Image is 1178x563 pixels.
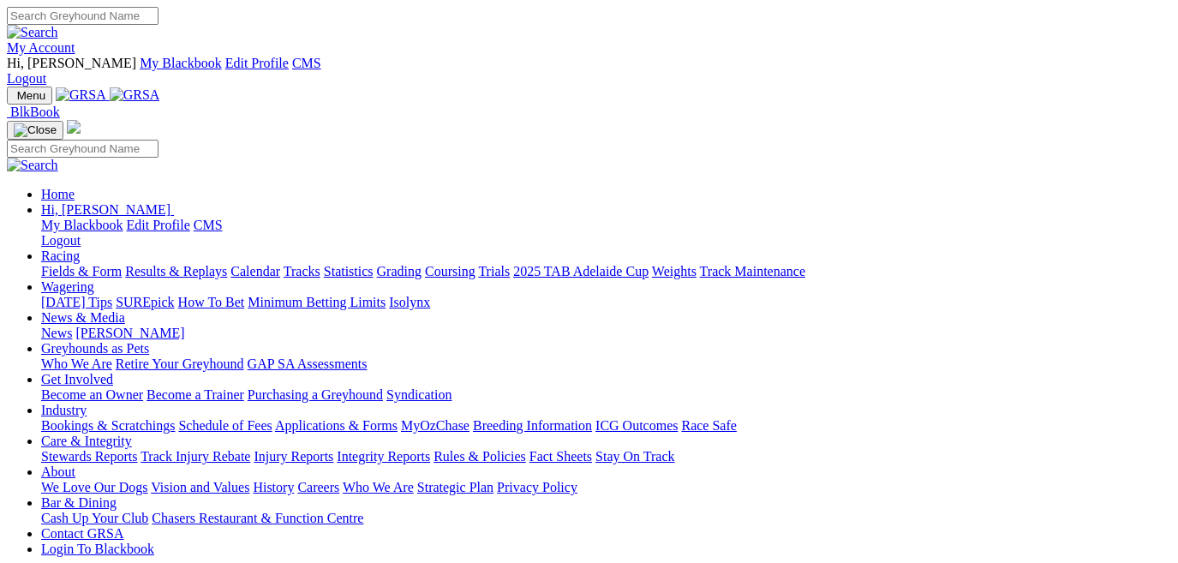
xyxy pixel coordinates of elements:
img: GRSA [56,87,106,103]
a: Applications & Forms [275,418,398,433]
button: Toggle navigation [7,87,52,105]
a: My Blackbook [140,56,222,70]
div: Industry [41,418,1171,434]
div: News & Media [41,326,1171,341]
a: Industry [41,403,87,417]
img: Search [7,25,58,40]
a: 2025 TAB Adelaide Cup [513,264,649,279]
div: Hi, [PERSON_NAME] [41,218,1171,249]
img: Search [7,158,58,173]
img: logo-grsa-white.png [67,120,81,134]
span: Hi, [PERSON_NAME] [7,56,136,70]
a: GAP SA Assessments [248,356,368,371]
a: About [41,464,75,479]
a: My Account [7,40,75,55]
a: Login To Blackbook [41,542,154,556]
a: Trials [478,264,510,279]
a: Coursing [425,264,475,279]
a: Bookings & Scratchings [41,418,175,433]
a: ICG Outcomes [595,418,678,433]
a: Integrity Reports [337,449,430,464]
a: [PERSON_NAME] [75,326,184,340]
a: Stay On Track [595,449,674,464]
a: News [41,326,72,340]
a: Strategic Plan [417,480,493,494]
a: Purchasing a Greyhound [248,387,383,402]
a: Logout [7,71,46,86]
a: Injury Reports [254,449,333,464]
a: Calendar [230,264,280,279]
a: Cash Up Your Club [41,511,148,525]
a: Racing [41,249,80,263]
a: [DATE] Tips [41,295,112,309]
img: Close [14,123,57,137]
a: Contact GRSA [41,526,123,541]
input: Search [7,140,158,158]
a: Fields & Form [41,264,122,279]
a: Breeding Information [473,418,592,433]
a: Who We Are [41,356,112,371]
a: CMS [194,218,223,232]
a: Who We Are [343,480,414,494]
span: Menu [17,89,45,102]
a: Careers [297,480,339,494]
div: Bar & Dining [41,511,1171,526]
div: My Account [7,56,1171,87]
a: SUREpick [116,295,174,309]
a: History [253,480,294,494]
a: Grading [377,264,422,279]
a: Become an Owner [41,387,143,402]
div: Greyhounds as Pets [41,356,1171,372]
a: My Blackbook [41,218,123,232]
a: We Love Our Dogs [41,480,147,494]
input: Search [7,7,158,25]
a: Tracks [284,264,320,279]
a: Syndication [386,387,451,402]
a: Rules & Policies [434,449,526,464]
a: Track Injury Rebate [141,449,250,464]
a: Logout [41,233,81,248]
a: Track Maintenance [700,264,805,279]
a: News & Media [41,310,125,325]
a: Privacy Policy [497,480,577,494]
div: About [41,480,1171,495]
a: Schedule of Fees [178,418,272,433]
a: BlkBook [7,105,60,119]
a: Minimum Betting Limits [248,295,386,309]
a: How To Bet [178,295,245,309]
a: CMS [292,56,321,70]
span: Hi, [PERSON_NAME] [41,202,170,217]
a: Stewards Reports [41,449,137,464]
button: Toggle navigation [7,121,63,140]
a: Race Safe [681,418,736,433]
a: Home [41,187,75,201]
a: Greyhounds as Pets [41,341,149,356]
a: Edit Profile [127,218,190,232]
a: Vision and Values [151,480,249,494]
a: MyOzChase [401,418,469,433]
a: Get Involved [41,372,113,386]
a: Isolynx [389,295,430,309]
a: Retire Your Greyhound [116,356,244,371]
a: Fact Sheets [529,449,592,464]
a: Chasers Restaurant & Function Centre [152,511,363,525]
a: Weights [652,264,697,279]
a: Bar & Dining [41,495,117,510]
div: Racing [41,264,1171,279]
img: GRSA [110,87,160,103]
div: Wagering [41,295,1171,310]
a: Results & Replays [125,264,227,279]
a: Care & Integrity [41,434,132,448]
a: Wagering [41,279,94,294]
div: Get Involved [41,387,1171,403]
div: Care & Integrity [41,449,1171,464]
a: Statistics [324,264,374,279]
a: Edit Profile [225,56,289,70]
span: BlkBook [10,105,60,119]
a: Hi, [PERSON_NAME] [41,202,174,217]
a: Become a Trainer [147,387,244,402]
